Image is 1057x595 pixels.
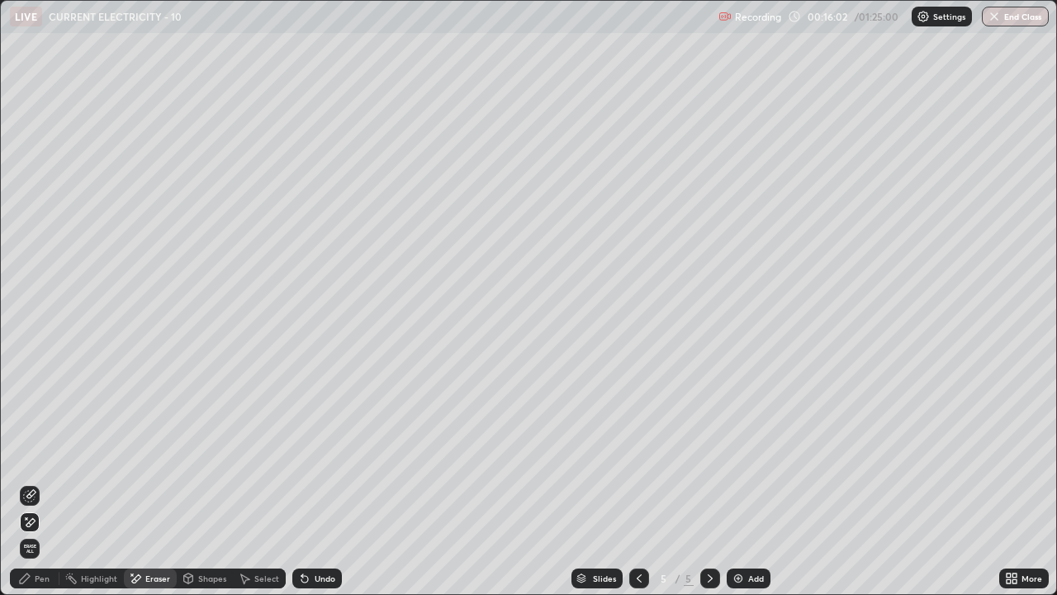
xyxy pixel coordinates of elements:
div: Eraser [145,574,170,583]
p: Recording [735,11,781,23]
div: Select [254,574,279,583]
div: Pen [35,574,50,583]
img: class-settings-icons [917,10,930,23]
div: 5 [684,571,694,586]
p: CURRENT ELECTRICITY - 10 [49,10,182,23]
div: More [1021,574,1042,583]
img: recording.375f2c34.svg [718,10,732,23]
span: Erase all [21,544,39,554]
div: 5 [656,574,672,583]
img: add-slide-button [732,572,745,585]
div: / [675,574,680,583]
div: Undo [315,574,335,583]
p: LIVE [15,10,37,23]
img: end-class-cross [988,10,1001,23]
div: Add [748,574,764,583]
p: Settings [933,12,965,21]
div: Shapes [198,574,226,583]
div: Slides [593,574,616,583]
div: Highlight [81,574,117,583]
button: End Class [982,7,1049,26]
